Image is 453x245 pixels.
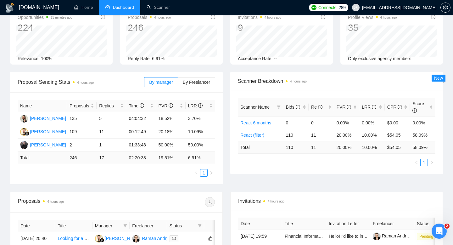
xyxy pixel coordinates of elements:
[240,133,264,138] a: React (filter)
[385,129,410,141] td: $54.05
[372,105,376,109] span: info-circle
[428,159,435,166] button: right
[354,5,358,10] span: user
[67,139,97,152] td: 2
[170,222,195,229] span: Status
[51,16,72,19] time: 13 minutes ago
[142,235,179,242] div: Raman Andryianau
[240,105,270,110] span: Scanner Name
[126,112,156,125] td: 04:04:32
[18,197,116,207] div: Proposals
[265,16,281,19] time: 4 hours ago
[188,103,203,108] span: LRR
[311,5,316,10] img: upwork-logo.png
[348,56,411,61] span: Only exclusive agency members
[207,235,214,242] button: like
[238,197,435,205] span: Invitations
[129,103,144,108] span: Time
[420,159,428,166] li: 1
[126,139,156,152] td: 01:33:48
[18,100,67,112] th: Name
[430,161,433,164] span: right
[282,218,326,230] th: Title
[156,112,186,125] td: 18.52%
[41,56,52,61] span: 100%
[208,236,213,241] span: like
[413,159,420,166] button: left
[417,234,438,239] a: Pending
[47,200,64,203] time: 4 hours ago
[362,105,376,110] span: LRR
[20,115,28,122] img: AH
[97,100,126,112] th: Replies
[95,235,103,242] img: HB
[128,22,171,34] div: 246
[152,56,165,61] span: 6.91%
[334,141,360,153] td: 20.00 %
[132,235,140,242] img: RA
[373,232,381,240] img: c1z0rS30VbTRWd9Tmq-OxDg3GKXBG_KbON50H-vmqWffPe94BNt70Hwd7u5N_tgkTy
[30,115,66,122] div: [PERSON_NAME]
[410,129,435,141] td: 58.09%
[186,139,215,152] td: 50.00%
[67,100,97,112] th: Proposals
[156,152,186,164] td: 19.51 %
[159,103,173,108] span: PVR
[95,222,121,229] span: Manager
[238,218,282,230] th: Date
[122,221,128,231] span: filter
[30,128,66,135] div: [PERSON_NAME]
[18,152,67,164] td: Total
[286,105,300,110] span: Bids
[58,236,144,241] a: Looking for a senior Next.js/React developer
[309,141,334,153] td: 11
[370,218,414,230] th: Freelancer
[113,5,134,10] span: Dashboard
[277,105,281,109] span: filter
[321,15,325,19] span: info-circle
[77,81,94,84] time: 4 hours ago
[240,120,271,125] a: React 6 months
[359,117,385,129] td: 0.00%
[283,141,309,153] td: 110
[67,152,97,164] td: 246
[18,56,38,61] span: Relevance
[283,117,309,129] td: 0
[274,56,277,61] span: --
[74,5,93,10] a: homeHome
[415,161,418,164] span: left
[147,5,170,10] a: searchScanner
[348,14,397,21] span: Profile Views
[67,112,97,125] td: 135
[20,129,66,134] a: HB[PERSON_NAME]
[238,77,435,85] span: Scanner Breakdown
[18,22,72,34] div: 224
[440,5,450,10] a: setting
[154,16,171,19] time: 4 hours ago
[208,169,215,177] button: right
[385,117,410,129] td: $0.00
[156,125,186,139] td: 20.18%
[318,105,322,109] span: info-circle
[347,105,351,109] span: info-circle
[20,128,28,136] img: HB
[18,78,144,86] span: Proposal Sending Stats
[348,22,397,34] div: 35
[105,235,141,242] div: [PERSON_NAME]
[359,129,385,141] td: 10.00%
[198,103,203,108] span: info-circle
[97,139,126,152] td: 1
[210,171,213,175] span: right
[440,3,450,13] button: setting
[186,152,215,164] td: 6.91 %
[412,101,424,113] span: Score
[193,169,200,177] li: Previous Page
[290,80,307,83] time: 4 hours ago
[385,141,410,153] td: $ 54.05
[238,56,271,61] span: Acceptance Rate
[149,80,173,85] span: By manager
[431,15,435,19] span: info-circle
[67,125,97,139] td: 109
[128,56,149,61] span: Reply Rate
[198,224,202,228] span: filter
